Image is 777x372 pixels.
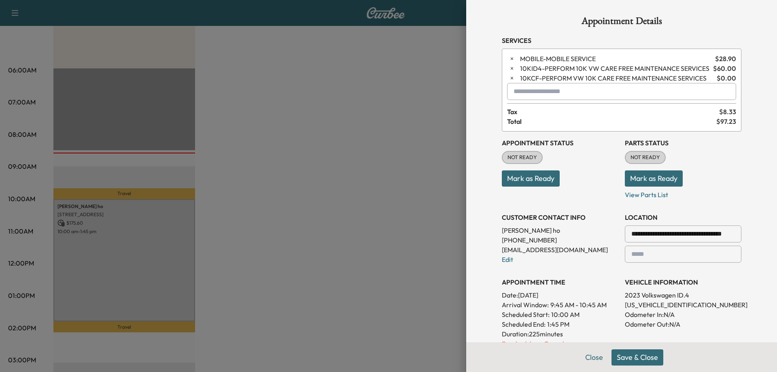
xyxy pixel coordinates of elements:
p: Duration: 225 minutes [502,329,618,339]
span: $ 8.33 [719,107,736,117]
span: NOT READY [503,153,542,162]
span: $ 28.90 [715,54,736,64]
h3: Parts Status [625,138,741,148]
p: [US_VEHICLE_IDENTIFICATION_NUMBER] [625,300,741,310]
span: PERFORM 10K VW CARE FREE MAINTENANCE SERVICES [520,64,710,73]
span: PERFORM VW 10K CARE FREE MAINTENANCE SERVICES [520,73,713,83]
p: View Parts List [625,187,741,200]
a: Edit [502,255,513,264]
p: [PHONE_NUMBER] [502,235,618,245]
h3: APPOINTMENT TIME [502,277,618,287]
h3: LOCATION [625,213,741,222]
p: Reschedule or Cancel [502,339,618,349]
span: $ 97.23 [716,117,736,126]
p: 1:45 PM [547,319,569,329]
span: NOT READY [626,153,665,162]
h3: VEHICLE INFORMATION [625,277,741,287]
p: Odometer Out: N/A [625,319,741,329]
h3: Services [502,36,741,45]
span: 9:45 AM - 10:45 AM [550,300,607,310]
p: Scheduled Start: [502,310,550,319]
span: Tax [507,107,719,117]
p: Arrival Window: [502,300,618,310]
span: Total [507,117,716,126]
h3: Appointment Status [502,138,618,148]
p: Scheduled End: [502,319,546,329]
p: Date: [DATE] [502,290,618,300]
p: [EMAIL_ADDRESS][DOMAIN_NAME] [502,245,618,255]
p: 2023 Volkswagen ID.4 [625,290,741,300]
button: Close [580,349,608,366]
p: Odometer In: N/A [625,310,741,319]
h3: CUSTOMER CONTACT INFO [502,213,618,222]
button: Mark as Ready [502,170,560,187]
h1: Appointment Details [502,16,741,29]
p: [PERSON_NAME] ho [502,225,618,235]
span: $ 60.00 [713,64,736,73]
span: MOBILE SERVICE [520,54,712,64]
p: 10:00 AM [551,310,580,319]
span: $ 0.00 [717,73,736,83]
button: Mark as Ready [625,170,683,187]
button: Save & Close [611,349,663,366]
